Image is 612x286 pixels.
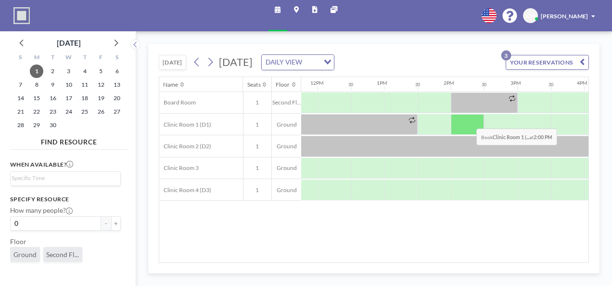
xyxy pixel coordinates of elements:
div: 12PM [310,80,324,86]
div: S [109,52,125,65]
div: 3PM [510,80,521,86]
span: Ground [272,121,301,128]
div: Floor [276,81,290,88]
span: 1 [243,164,272,171]
div: T [45,52,61,65]
div: S [13,52,28,65]
span: Clinic Room 4 (D3) [159,186,211,194]
div: 4PM [577,80,587,86]
span: Thursday, September 4, 2025 [78,65,91,78]
span: Ground [272,186,301,194]
span: Thursday, September 25, 2025 [78,105,91,118]
button: [DATE] [159,55,186,70]
span: Monday, September 1, 2025 [30,65,43,78]
span: Sunday, September 21, 2025 [14,105,27,118]
span: Thursday, September 11, 2025 [78,78,91,91]
label: How many people? [10,206,73,214]
span: Friday, September 5, 2025 [94,65,108,78]
span: Clinic Room 3 [159,164,199,171]
span: [DATE] [219,56,253,68]
span: Book at [476,129,557,145]
span: Wednesday, September 24, 2025 [62,105,76,118]
button: + [111,216,121,230]
span: Ground [272,143,301,150]
img: organization-logo [13,7,30,24]
span: Tuesday, September 30, 2025 [46,118,60,132]
span: Wednesday, September 17, 2025 [62,91,76,105]
button: YOUR RESERVATIONS3 [506,55,589,70]
span: Sunday, September 14, 2025 [14,91,27,105]
h4: FIND RESOURCE [10,134,127,146]
div: Search for option [262,55,334,70]
b: 2:00 PM [534,134,552,140]
span: Clinic Room 2 (D2) [159,143,211,150]
div: Seats [247,81,261,88]
span: Tuesday, September 2, 2025 [46,65,60,78]
div: 30 [548,82,553,88]
input: Search for option [12,174,115,183]
label: Type [10,269,24,277]
span: Monday, September 29, 2025 [30,118,43,132]
span: Tuesday, September 16, 2025 [46,91,60,105]
span: Ground [272,164,301,171]
div: 1PM [377,80,387,86]
h3: Specify resource [10,195,121,203]
span: Saturday, September 13, 2025 [110,78,124,91]
span: Monday, September 15, 2025 [30,91,43,105]
div: Search for option [11,172,121,185]
div: Name [163,81,178,88]
span: Saturday, September 20, 2025 [110,91,124,105]
span: Sunday, September 7, 2025 [14,78,27,91]
span: 1 [243,121,272,128]
span: Friday, September 19, 2025 [94,91,108,105]
span: Monday, September 22, 2025 [30,105,43,118]
span: Saturday, September 27, 2025 [110,105,124,118]
span: 1 [243,99,272,106]
span: Tuesday, September 23, 2025 [46,105,60,118]
span: Wednesday, September 10, 2025 [62,78,76,91]
span: Saturday, September 6, 2025 [110,65,124,78]
div: M [28,52,44,65]
span: CM [526,12,535,19]
span: Second Fl... [46,250,79,259]
span: Sunday, September 28, 2025 [14,118,27,132]
span: DAILY VIEW [264,57,304,68]
span: Wednesday, September 3, 2025 [62,65,76,78]
b: Clinic Room 1 (... [493,134,529,140]
span: Board Room [159,99,196,106]
div: [DATE] [57,36,81,50]
div: 2PM [444,80,454,86]
span: 1 [243,186,272,194]
span: Second Fl... [272,99,301,106]
div: 30 [348,82,353,88]
span: Tuesday, September 9, 2025 [46,78,60,91]
span: Ground [13,250,37,259]
div: T [77,52,93,65]
p: 3 [501,50,511,60]
label: Floor [10,237,26,246]
span: Friday, September 26, 2025 [94,105,108,118]
span: [PERSON_NAME] [541,13,588,20]
span: Monday, September 8, 2025 [30,78,43,91]
div: W [61,52,76,65]
div: F [93,52,109,65]
div: 30 [482,82,486,88]
span: Friday, September 12, 2025 [94,78,108,91]
span: 1 [243,143,272,150]
input: Search for option [305,57,318,68]
div: 30 [415,82,420,88]
span: Thursday, September 18, 2025 [78,91,91,105]
button: - [101,216,111,230]
span: Clinic Room 1 (D1) [159,121,211,128]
